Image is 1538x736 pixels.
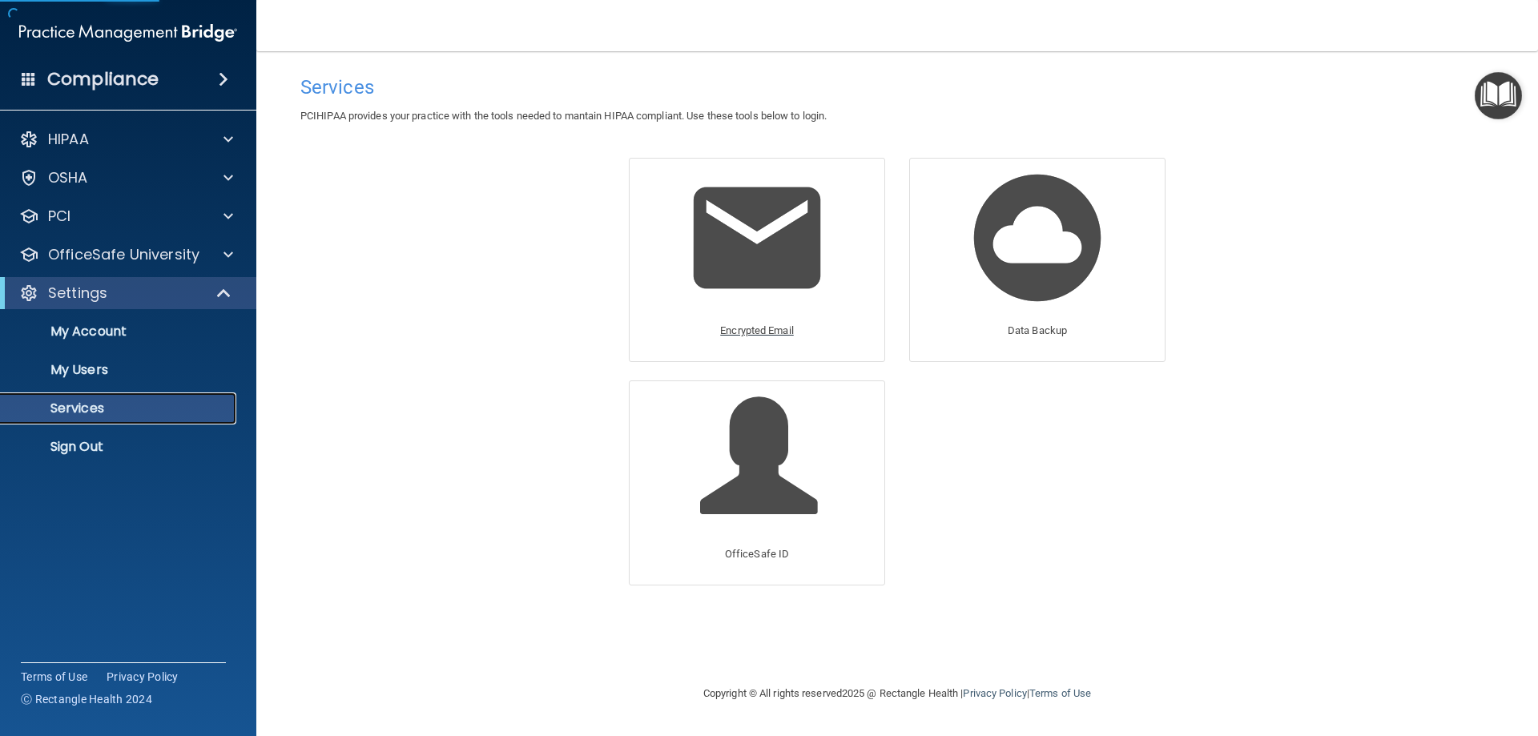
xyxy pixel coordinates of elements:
a: Privacy Policy [963,687,1026,699]
a: OfficeSafe ID [629,380,885,585]
a: Privacy Policy [107,669,179,685]
p: Encrypted Email [720,321,794,340]
img: Encrypted Email [681,162,833,314]
div: Copyright © All rights reserved 2025 @ Rectangle Health | | [605,668,1190,719]
a: Encrypted Email Encrypted Email [629,158,885,362]
a: PCI [19,207,233,226]
h4: Services [300,77,1494,98]
a: Data Backup Data Backup [909,158,1166,362]
span: Ⓒ Rectangle Health 2024 [21,691,152,707]
p: OfficeSafe ID [725,545,789,564]
button: Open Resource Center [1475,72,1522,119]
p: Sign Out [10,439,229,455]
a: OSHA [19,168,233,187]
p: OfficeSafe University [48,245,199,264]
p: Data Backup [1008,321,1067,340]
h4: Compliance [47,68,159,90]
a: Terms of Use [21,669,87,685]
span: PCIHIPAA provides your practice with the tools needed to mantain HIPAA compliant. Use these tools... [300,110,827,122]
a: Terms of Use [1029,687,1091,699]
a: HIPAA [19,130,233,149]
iframe: Drift Widget Chat Controller [1261,622,1519,686]
img: Data Backup [961,162,1113,314]
p: PCI [48,207,70,226]
p: My Account [10,324,229,340]
p: Settings [48,284,107,303]
p: HIPAA [48,130,89,149]
img: PMB logo [19,17,237,49]
p: OSHA [48,168,88,187]
p: Services [10,400,229,416]
p: My Users [10,362,229,378]
a: Settings [19,284,232,303]
a: OfficeSafe University [19,245,233,264]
